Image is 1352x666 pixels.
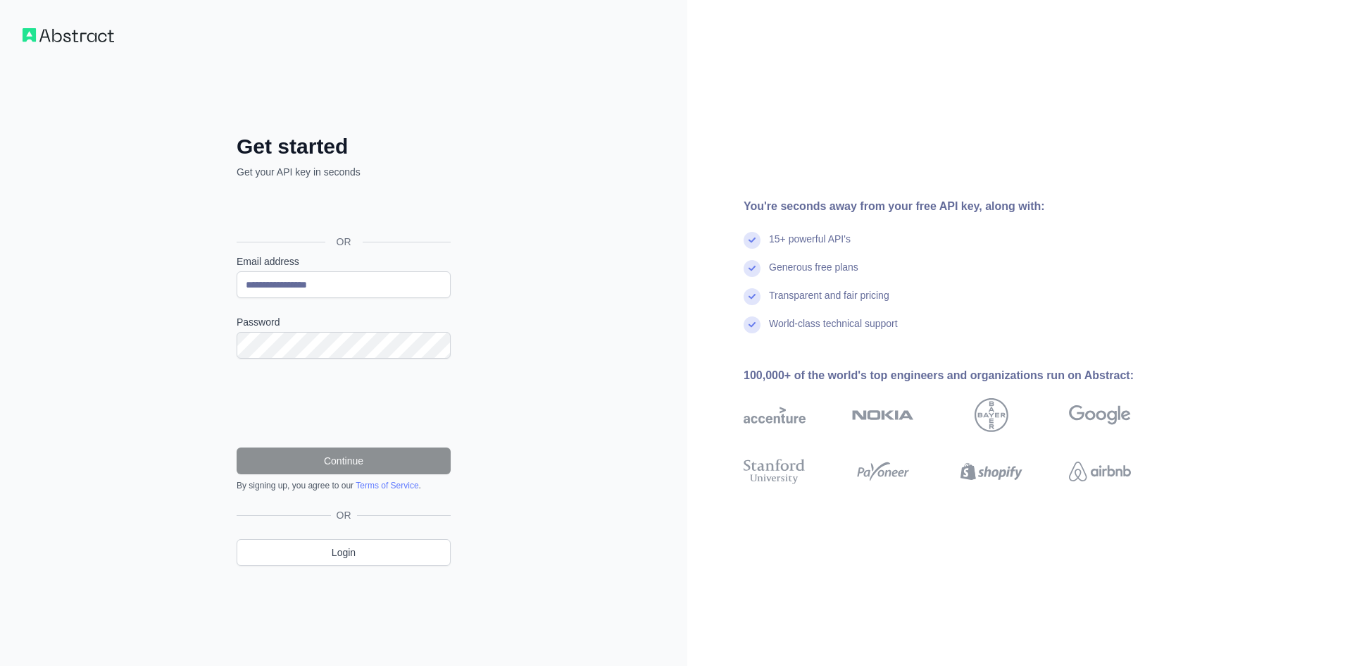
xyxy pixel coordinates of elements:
span: OR [325,235,363,249]
label: Email address [237,254,451,269]
p: Get your API key in seconds [237,165,451,179]
img: check mark [744,232,760,249]
iframe: reCAPTCHA [237,376,451,431]
button: Continue [237,448,451,474]
span: OR [331,508,357,522]
img: check mark [744,288,760,305]
img: shopify [960,456,1022,487]
img: bayer [975,398,1008,432]
div: Transparent and fair pricing [769,288,889,316]
img: check mark [744,260,760,277]
img: airbnb [1069,456,1131,487]
img: google [1069,398,1131,432]
div: Generous free plans [769,260,858,288]
div: By signing up, you agree to our . [237,480,451,491]
div: 15+ powerful API's [769,232,851,260]
div: World-class technical support [769,316,898,345]
h2: Get started [237,134,451,159]
iframe: Botón Iniciar sesión con Google [230,195,455,226]
a: Terms of Service [356,481,418,491]
div: 100,000+ of the world's top engineers and organizations run on Abstract: [744,367,1176,384]
div: You're seconds away from your free API key, along with: [744,198,1176,215]
img: stanford university [744,456,806,487]
img: payoneer [852,456,914,487]
img: check mark [744,316,760,333]
img: nokia [852,398,914,432]
img: Workflow [23,28,114,42]
img: accenture [744,398,806,432]
label: Password [237,315,451,329]
a: Login [237,539,451,566]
